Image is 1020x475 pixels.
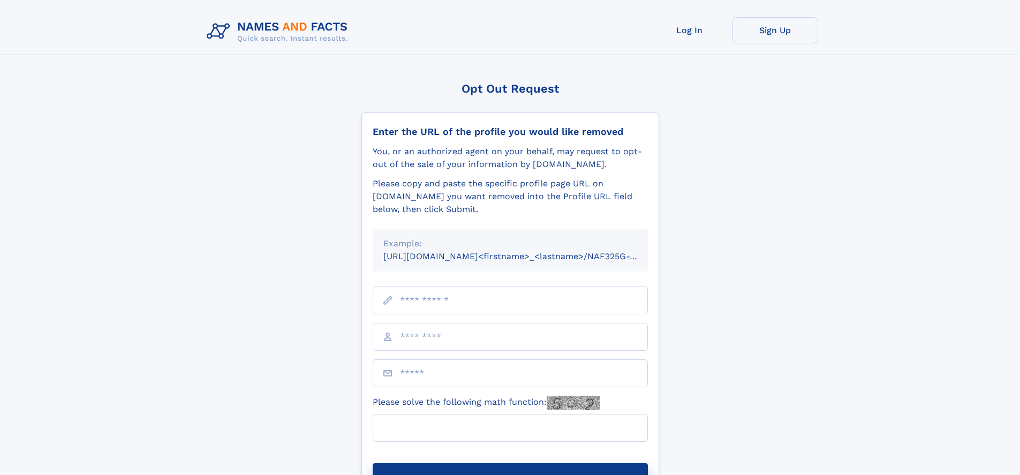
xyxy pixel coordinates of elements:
[383,251,668,261] small: [URL][DOMAIN_NAME]<firstname>_<lastname>/NAF325G-xxxxxxxx
[202,17,357,46] img: Logo Names and Facts
[373,396,600,410] label: Please solve the following math function:
[383,237,637,250] div: Example:
[373,126,648,138] div: Enter the URL of the profile you would like removed
[732,17,818,43] a: Sign Up
[373,145,648,171] div: You, or an authorized agent on your behalf, may request to opt-out of the sale of your informatio...
[647,17,732,43] a: Log In
[361,82,659,95] div: Opt Out Request
[373,177,648,216] div: Please copy and paste the specific profile page URL on [DOMAIN_NAME] you want removed into the Pr...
